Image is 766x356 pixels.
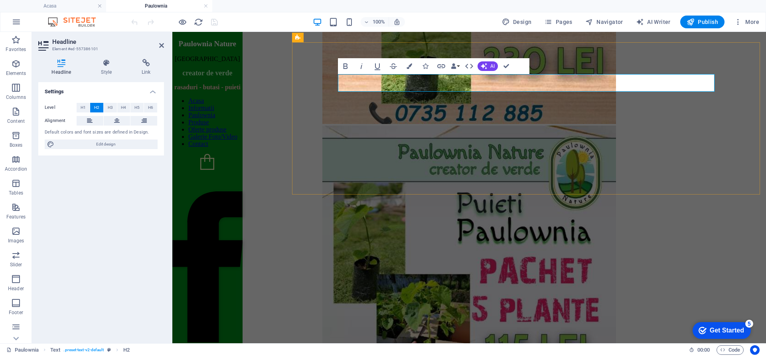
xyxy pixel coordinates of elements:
[94,103,99,112] span: H2
[636,18,671,26] span: AI Writer
[6,4,65,21] div: Get Started 5 items remaining, 0% complete
[502,18,532,26] span: Design
[57,140,155,149] span: Edit design
[88,59,128,76] h4: Style
[370,58,385,74] button: Underline (Ctrl+U)
[130,103,144,112] button: H5
[418,58,433,74] button: Icons
[104,103,117,112] button: H3
[750,345,760,355] button: Usercentrics
[6,46,26,53] p: Favorites
[499,16,535,28] div: Design (Ctrl+Alt+Y)
[45,140,158,149] button: Edit design
[462,58,477,74] button: HTML
[393,18,401,26] i: On resize automatically adjust zoom level to fit chosen device.
[117,103,130,112] button: H4
[90,103,103,112] button: H2
[106,2,212,10] h4: Paulownia
[178,17,187,27] button: Click here to leave preview mode and continue editing
[450,58,461,74] button: Data Bindings
[373,17,385,27] h6: 100%
[633,16,674,28] button: AI Writer
[8,285,24,292] p: Header
[6,70,26,77] p: Elements
[128,59,164,76] h4: Link
[434,58,449,74] button: Link
[687,18,718,26] span: Publish
[386,58,401,74] button: Strikethrough
[5,166,27,172] p: Accordion
[717,345,744,355] button: Code
[77,103,90,112] button: H1
[499,16,535,28] button: Design
[734,18,759,26] span: More
[541,16,575,28] button: Pages
[544,18,572,26] span: Pages
[10,262,22,268] p: Slider
[731,16,762,28] button: More
[10,142,23,148] p: Boxes
[38,82,164,96] h4: Settings
[9,309,23,316] p: Footer
[81,103,86,112] span: H1
[45,116,77,126] label: Alignment
[50,345,60,355] span: Click to select. Double-click to edit
[108,103,113,112] span: H3
[107,348,111,352] i: This element is a customizable preset
[7,118,25,124] p: Content
[697,345,710,355] span: 00 00
[123,345,130,355] span: Click to select. Double-click to edit
[59,2,67,10] div: 5
[134,103,140,112] span: H5
[9,333,23,340] p: Forms
[50,345,130,355] nav: breadcrumb
[703,347,704,353] span: :
[689,345,710,355] h6: Session time
[499,58,514,74] button: Confirm (Ctrl+⏎)
[52,38,164,45] h2: Headline
[45,103,77,112] label: Level
[6,214,26,220] p: Features
[402,58,417,74] button: Colors
[720,345,740,355] span: Code
[63,345,104,355] span: . preset-text-v2-default
[582,16,626,28] button: Navigator
[194,18,203,27] i: Reload page
[361,17,389,27] button: 100%
[354,58,369,74] button: Italic (Ctrl+I)
[8,238,24,244] p: Images
[144,103,157,112] button: H6
[6,94,26,100] p: Columns
[52,45,148,53] h3: Element #ed-557386101
[490,64,495,69] span: AI
[46,17,106,27] img: Editor Logo
[6,345,39,355] a: Click to cancel selection. Double-click to open Pages
[148,103,153,112] span: H6
[9,190,23,196] p: Tables
[38,59,88,76] h4: Headline
[680,16,725,28] button: Publish
[478,61,498,71] button: AI
[24,9,58,16] div: Get Started
[45,129,158,136] div: Default colors and font sizes are defined in Design.
[338,58,353,74] button: Bold (Ctrl+B)
[193,17,203,27] button: reload
[585,18,623,26] span: Navigator
[121,103,126,112] span: H4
